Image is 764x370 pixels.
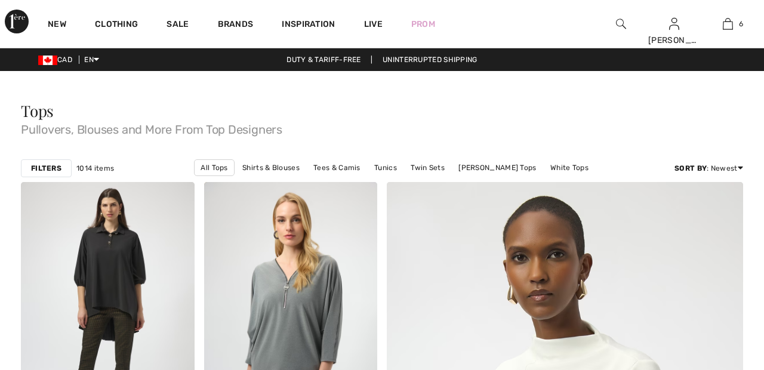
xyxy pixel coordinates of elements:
[84,55,99,64] span: EN
[218,19,254,32] a: Brands
[307,160,366,175] a: Tees & Camis
[38,55,77,64] span: CAD
[31,163,61,174] strong: Filters
[368,160,403,175] a: Tunics
[701,17,754,31] a: 6
[723,17,733,31] img: My Bag
[76,163,114,174] span: 1014 items
[674,164,707,172] strong: Sort By
[21,100,54,121] span: Tops
[648,34,701,47] div: [PERSON_NAME]
[544,160,594,175] a: White Tops
[616,17,626,31] img: search the website
[167,19,189,32] a: Sale
[236,160,306,175] a: Shirts & Blouses
[282,19,335,32] span: Inspiration
[194,159,234,176] a: All Tops
[21,119,743,135] span: Pullovers, Blouses and More From Top Designers
[405,160,451,175] a: Twin Sets
[375,176,465,192] a: [PERSON_NAME] Tops
[669,18,679,29] a: Sign In
[411,18,435,30] a: Prom
[48,19,66,32] a: New
[739,18,743,29] span: 6
[674,163,743,174] div: : Newest
[669,17,679,31] img: My Info
[364,18,383,30] a: Live
[5,10,29,33] img: 1ère Avenue
[95,19,138,32] a: Clothing
[324,176,373,192] a: Black Tops
[452,160,542,175] a: [PERSON_NAME] Tops
[38,55,57,65] img: Canadian Dollar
